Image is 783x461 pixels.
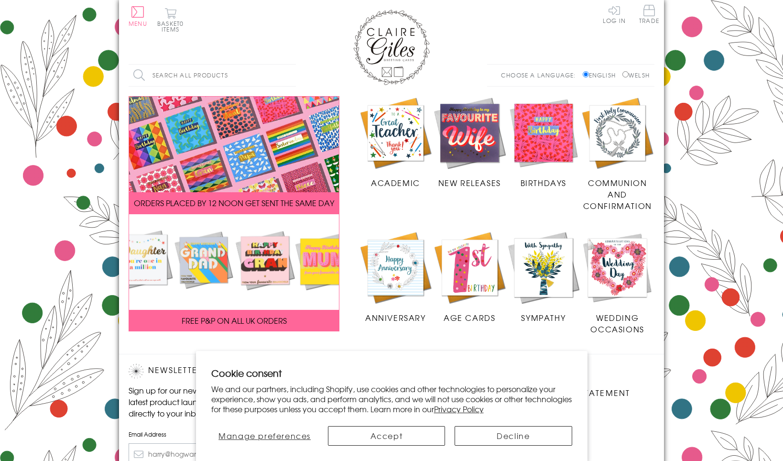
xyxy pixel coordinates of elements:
input: Welsh [622,71,629,77]
span: Manage preferences [218,430,311,441]
span: 0 items [162,19,184,33]
a: Sympathy [507,230,581,323]
button: Basket0 items [157,8,184,32]
label: English [583,71,620,79]
input: Search [286,65,296,86]
a: Privacy Policy [434,403,484,415]
span: ORDERS PLACED BY 12 NOON GET SENT THE SAME DAY [134,197,334,209]
a: Log In [603,5,626,23]
input: English [583,71,589,77]
a: Communion and Confirmation [580,96,654,212]
p: Sign up for our newsletter to receive the latest product launches, news and offers directly to yo... [129,384,291,419]
a: Academic [359,96,433,189]
a: New Releases [433,96,507,189]
span: Trade [639,5,659,23]
a: Trade [639,5,659,25]
span: Menu [129,19,147,28]
button: Menu [129,6,147,26]
span: Sympathy [521,312,565,323]
img: Claire Giles Greetings Cards [353,10,430,85]
a: Anniversary [359,230,433,323]
span: Academic [371,177,420,188]
a: Age Cards [433,230,507,323]
button: Manage preferences [211,426,318,446]
span: FREE P&P ON ALL UK ORDERS [182,315,287,326]
span: Communion and Confirmation [583,177,652,211]
span: Birthdays [521,177,566,188]
span: Age Cards [444,312,495,323]
button: Accept [328,426,445,446]
label: Welsh [622,71,650,79]
p: Choose a language: [501,71,581,79]
span: Anniversary [365,312,426,323]
h2: Cookie consent [211,366,572,380]
h2: Newsletter [129,364,291,378]
span: Wedding Occasions [590,312,644,335]
a: Birthdays [507,96,581,189]
a: Wedding Occasions [580,230,654,335]
input: Search all products [129,65,296,86]
label: Email Address [129,430,291,439]
span: New Releases [438,177,501,188]
p: We and our partners, including Shopify, use cookies and other technologies to personalize your ex... [211,384,572,414]
button: Decline [455,426,572,446]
